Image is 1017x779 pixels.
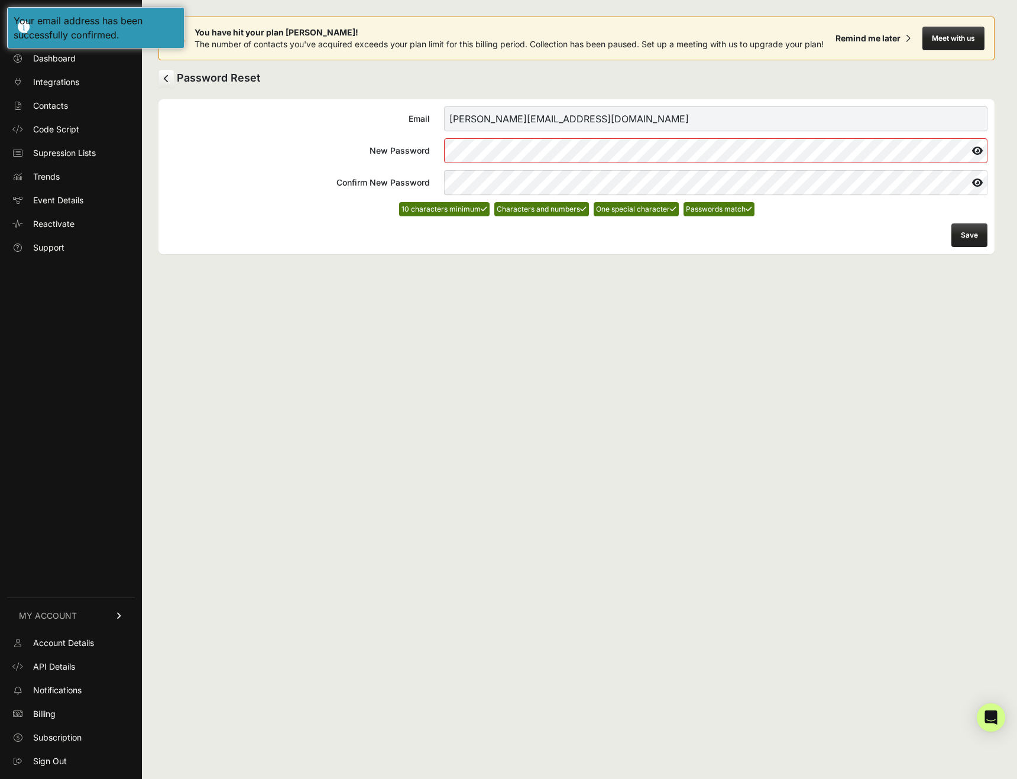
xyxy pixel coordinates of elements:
span: Integrations [33,76,79,88]
a: Account Details [7,634,135,653]
span: Contacts [33,100,68,112]
a: Contacts [7,96,135,115]
li: One special character [594,202,679,216]
span: Account Details [33,637,94,649]
span: Support [33,242,64,254]
input: Confirm New Password [444,170,987,195]
a: Trends [7,167,135,186]
div: Confirm New Password [166,177,430,189]
span: Reactivate [33,218,75,230]
a: Sign Out [7,752,135,771]
span: Code Script [33,124,79,135]
h2: Password Reset [158,70,995,87]
a: Integrations [7,73,135,92]
input: Email [444,106,987,131]
span: MY ACCOUNT [19,610,77,622]
span: Subscription [33,732,82,744]
div: New Password [166,145,430,157]
span: Dashboard [33,53,76,64]
li: Characters and numbers [494,202,589,216]
li: 10 characters minimum [399,202,490,216]
a: Support [7,238,135,257]
a: Reactivate [7,215,135,233]
span: Notifications [33,684,82,696]
div: Open Intercom Messenger [977,703,1005,732]
span: API Details [33,661,75,673]
a: API Details [7,657,135,676]
div: Email [166,113,430,125]
div: Remind me later [835,33,901,44]
a: Supression Lists [7,144,135,163]
button: Save [951,223,987,247]
div: Your email address has been successfully confirmed. [14,14,178,42]
span: Sign Out [33,755,67,767]
a: Notifications [7,681,135,700]
span: Supression Lists [33,147,96,159]
a: Billing [7,705,135,723]
button: Remind me later [831,28,915,49]
a: MY ACCOUNT [7,598,135,634]
span: Event Details [33,194,83,206]
span: Trends [33,171,60,183]
a: Dashboard [7,49,135,68]
span: Billing [33,708,56,720]
a: Event Details [7,191,135,210]
li: Passwords match [684,202,754,216]
a: Subscription [7,728,135,747]
a: Code Script [7,120,135,139]
span: The number of contacts you've acquired exceeds your plan limit for this billing period. Collectio... [195,39,824,49]
button: Meet with us [922,27,984,50]
span: You have hit your plan [PERSON_NAME]! [195,27,824,38]
input: New Password [444,138,987,163]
